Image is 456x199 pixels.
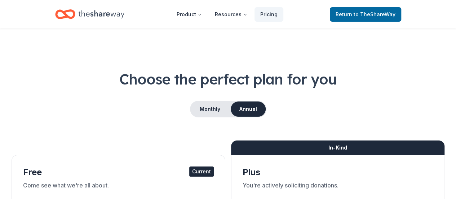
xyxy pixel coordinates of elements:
[231,140,445,155] div: In-Kind
[23,166,214,178] div: Free
[12,69,444,89] h1: Choose the perfect plan for you
[189,166,214,177] div: Current
[191,101,229,117] button: Monthly
[330,7,401,22] a: Returnto TheShareWay
[171,7,208,22] button: Product
[243,166,433,178] div: Plus
[231,101,266,117] button: Annual
[55,6,124,23] a: Home
[354,11,395,17] span: to TheShareWay
[209,7,253,22] button: Resources
[171,6,283,23] nav: Main
[254,7,283,22] a: Pricing
[336,10,395,19] span: Return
